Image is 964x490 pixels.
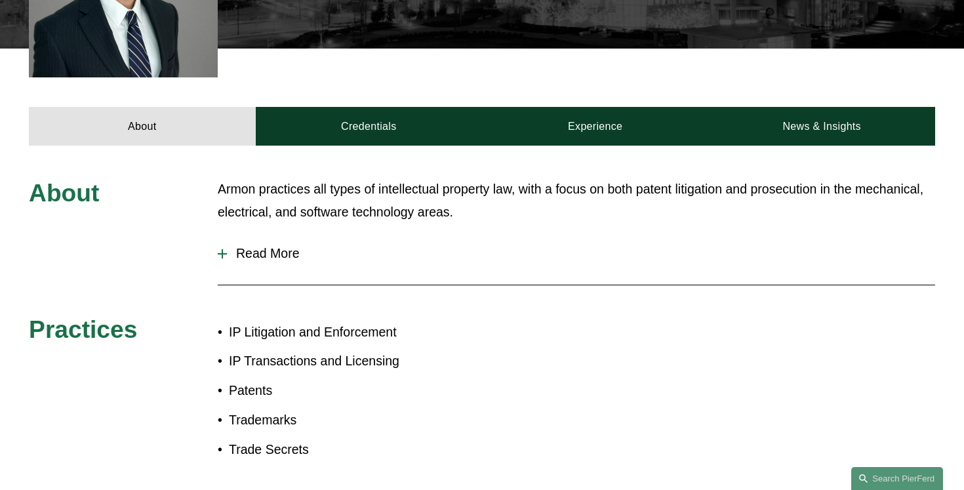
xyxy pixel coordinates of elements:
p: Trade Secrets [229,438,482,461]
p: Armon practices all types of intellectual property law, with a focus on both patent litigation an... [218,178,935,224]
span: About [29,179,99,207]
span: Practices [29,316,137,343]
span: Read More [227,246,935,261]
p: Trademarks [229,409,482,432]
p: IP Transactions and Licensing [229,350,482,373]
a: Experience [482,107,708,146]
button: Read More [218,236,935,271]
a: News & Insights [708,107,934,146]
a: Credentials [256,107,482,146]
a: Search this site [851,467,943,490]
a: About [29,107,255,146]
p: IP Litigation and Enforcement [229,321,482,344]
p: Patents [229,379,482,402]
